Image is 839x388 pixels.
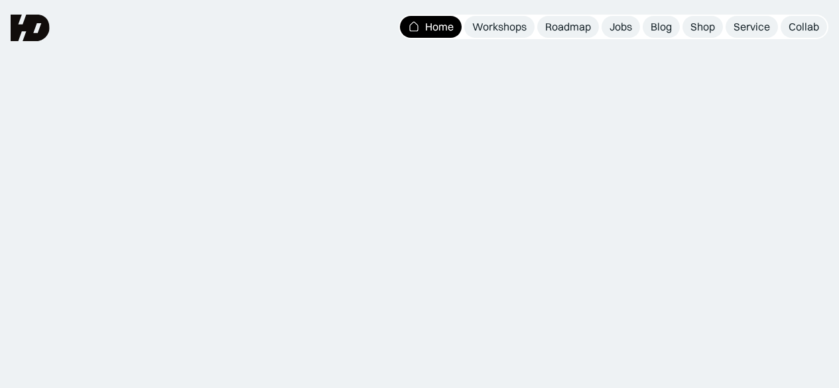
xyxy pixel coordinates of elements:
[781,16,827,38] a: Collab
[643,16,680,38] a: Blog
[400,16,462,38] a: Home
[651,20,672,34] div: Blog
[610,20,632,34] div: Jobs
[726,16,778,38] a: Service
[734,20,770,34] div: Service
[545,20,591,34] div: Roadmap
[472,20,527,34] div: Workshops
[425,20,454,34] div: Home
[789,20,819,34] div: Collab
[537,16,599,38] a: Roadmap
[464,16,535,38] a: Workshops
[602,16,640,38] a: Jobs
[682,16,723,38] a: Shop
[690,20,715,34] div: Shop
